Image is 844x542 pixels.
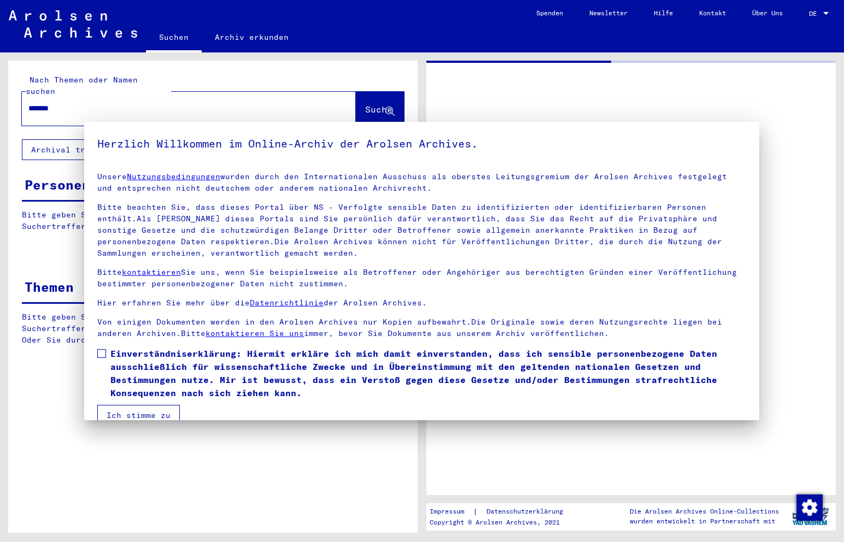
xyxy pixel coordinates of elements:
div: Zustimmung ändern [796,494,822,520]
h5: Herzlich Willkommen im Online-Archiv der Arolsen Archives. [97,135,746,152]
button: Ich stimme zu [97,405,180,426]
p: Bitte beachten Sie, dass dieses Portal über NS - Verfolgte sensible Daten zu identifizierten oder... [97,202,746,259]
a: Nutzungsbedingungen [127,172,220,181]
a: Datenrichtlinie [250,298,324,308]
img: Zustimmung ändern [796,494,823,521]
p: Von einigen Dokumenten werden in den Arolsen Archives nur Kopien aufbewahrt.Die Originale sowie d... [97,316,746,339]
p: Bitte Sie uns, wenn Sie beispielsweise als Betroffener oder Angehöriger aus berechtigten Gründen ... [97,267,746,290]
p: Unsere wurden durch den Internationalen Ausschuss als oberstes Leitungsgremium der Arolsen Archiv... [97,171,746,194]
p: Hier erfahren Sie mehr über die der Arolsen Archives. [97,297,746,309]
span: Einverständniserklärung: Hiermit erkläre ich mich damit einverstanden, dass ich sensible personen... [110,347,746,399]
a: kontaktieren Sie uns [206,328,304,338]
a: kontaktieren [122,267,181,277]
